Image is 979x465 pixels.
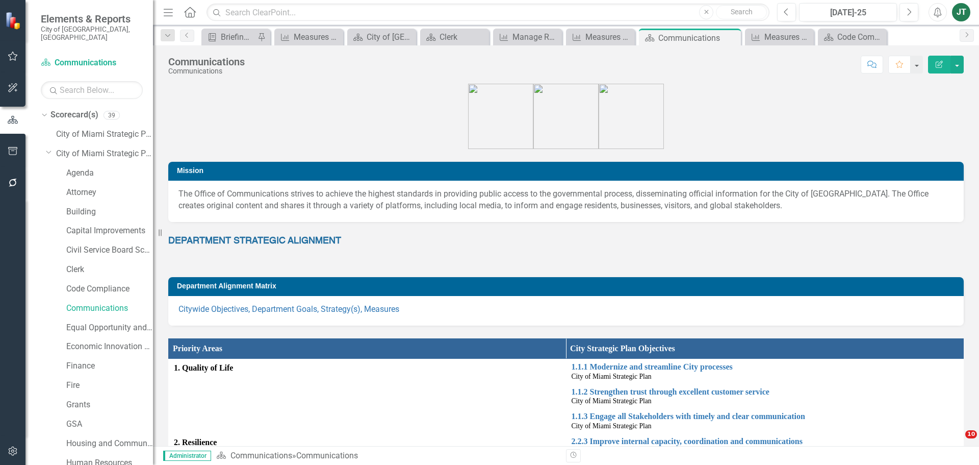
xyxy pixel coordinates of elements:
a: Attorney [66,187,153,199]
div: Code Compliance [837,31,884,43]
a: Clerk [423,31,486,43]
a: 1.1.1 Modernize and streamline City processes [572,362,959,372]
div: Measures Monthly (3-Periods) Report [764,31,811,43]
a: Communications [41,57,143,69]
a: Civil Service Board Scorecard [66,244,153,256]
img: city_priorities_p2p_icon%20grey.png [599,84,664,149]
a: City of [GEOGRAPHIC_DATA] [350,31,414,43]
button: JT [952,3,970,21]
h3: Mission [177,167,959,175]
a: Manage Reports [496,31,559,43]
a: City of Miami Strategic Plan (NEW) [56,148,153,160]
span: City of Miami Strategic Plan [572,373,652,380]
img: city_priorities_qol_icon.png [468,84,533,149]
a: Fire [66,380,153,391]
button: Search [716,5,767,19]
span: 2. Resilience [174,437,561,449]
a: Citywide Objectives, Department Goals, Strategy(s), Measures [178,304,399,314]
a: City of Miami Strategic Plan [56,129,153,140]
a: Code Compliance [820,31,884,43]
div: Briefing Books [221,31,255,43]
input: Search ClearPoint... [207,4,769,21]
a: 1.1.2 Strengthen trust through excellent customer service [572,387,959,397]
span: City of Miami Strategic Plan [572,422,652,430]
a: Building [66,206,153,218]
span: Elements & Reports [41,13,143,25]
button: [DATE]-25 [799,3,897,21]
a: Agenda [66,167,153,179]
a: Clerk [66,264,153,276]
a: 1.1.3 Engage all Stakeholders with timely and clear communication [572,412,959,421]
a: Communications [230,451,292,460]
a: Communications [66,303,153,314]
small: City of [GEOGRAPHIC_DATA], [GEOGRAPHIC_DATA] [41,25,143,42]
h3: Department Alignment Matrix [177,282,959,290]
a: Measures Monthly (3-Periods) Report [748,31,811,43]
p: The Office of Communications strives to achieve the highest standards in providing public access ... [178,188,954,212]
div: City of [GEOGRAPHIC_DATA] [367,31,414,43]
a: Capital Improvements [66,225,153,237]
span: 1. Quality of Life [174,362,561,374]
span: Administrator [163,451,211,461]
div: 39 [104,111,120,119]
img: ClearPoint Strategy [5,12,23,30]
a: Measures Monthly (3-Periods) Report [569,31,632,43]
div: Measures Monthly (3-Periods) Report [585,31,632,43]
div: Communications [168,67,245,75]
img: city_priorities_res_icon.png [533,84,599,149]
a: Briefing Books [204,31,255,43]
input: Search Below... [41,81,143,99]
span: Search [731,8,753,16]
span: 10 [965,430,977,438]
div: Manage Reports [512,31,559,43]
iframe: Intercom live chat [944,430,969,455]
td: Double-Click to Edit Right Click for Context Menu [566,409,964,434]
a: Code Compliance [66,283,153,295]
a: 2.2.3 Improve internal capacity, coordination and communications [572,437,959,446]
div: Measures Monthly (3-Periods) Report [294,31,341,43]
div: Communications [658,32,738,44]
a: GSA [66,419,153,430]
td: Double-Click to Edit [169,359,566,434]
div: » [216,450,558,462]
div: Communications [168,56,245,67]
div: [DATE]-25 [803,7,893,19]
span: City of Miami Strategic Plan [572,397,652,405]
a: Economic Innovation and Development [66,341,153,353]
a: Housing and Community Development [66,438,153,450]
td: Double-Click to Edit [169,433,566,458]
a: Equal Opportunity and Diversity Programs [66,322,153,334]
div: Communications [296,451,358,460]
a: Finance [66,360,153,372]
div: Clerk [440,31,486,43]
strong: DEPARTMENT STRATEGIC ALIGNMENT [168,236,341,246]
a: Scorecard(s) [50,109,98,121]
a: Grants [66,399,153,411]
a: Measures Monthly (3-Periods) Report [277,31,341,43]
